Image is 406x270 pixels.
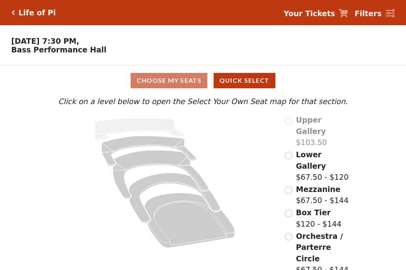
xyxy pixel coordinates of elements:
[296,149,350,183] label: $67.50 - $120
[284,9,335,18] strong: Your Tickets
[296,232,343,263] span: Orchestra / Parterre Circle
[296,114,350,148] label: $103.50
[284,8,348,19] a: Your Tickets
[354,8,395,19] a: Filters
[56,96,350,107] p: Click on a level below to open the Select Your Own Seat map for that section.
[296,208,330,217] span: Box Tier
[214,73,275,88] button: Quick Select
[296,207,341,229] label: $120 - $144
[95,118,185,140] path: Upper Gallery - Seats Available: 0
[296,150,326,170] span: Lower Gallery
[296,184,349,206] label: $67.50 - $144
[11,10,15,15] a: Click here to go back to filters
[144,193,235,248] path: Orchestra / Parterre Circle - Seats Available: 38
[296,115,326,136] span: Upper Gallery
[18,8,56,17] h5: Life of Pi
[354,9,382,18] strong: Filters
[102,136,197,166] path: Lower Gallery - Seats Available: 129
[296,185,340,194] span: Mezzanine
